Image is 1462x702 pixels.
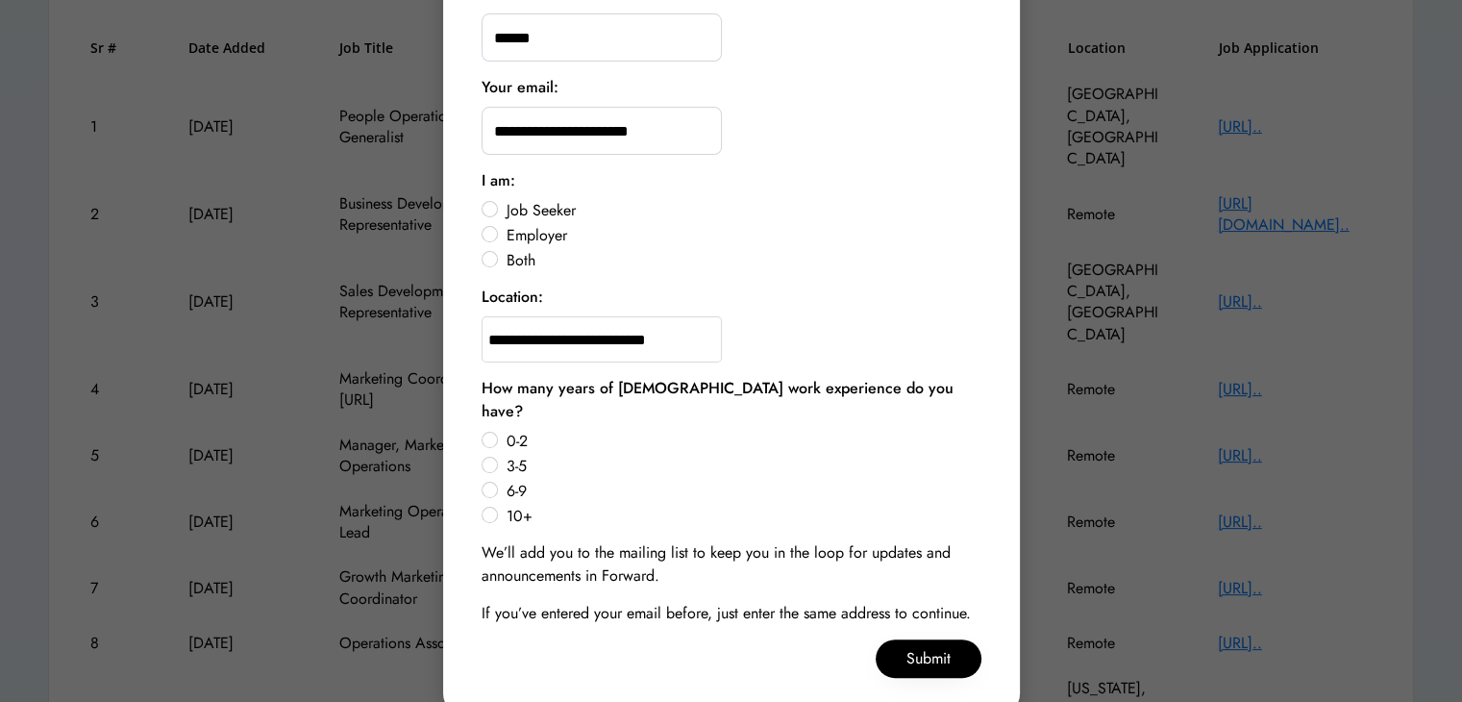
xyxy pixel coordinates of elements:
button: Submit [876,639,981,678]
label: Employer [501,228,981,243]
div: I am: [482,169,515,192]
div: If you’ve entered your email before, just enter the same address to continue. [482,602,971,625]
label: 0-2 [501,434,981,449]
label: 3-5 [501,459,981,474]
label: Both [501,253,981,268]
label: 6-9 [501,484,981,499]
label: Job Seeker [501,203,981,218]
label: 10+ [501,509,981,524]
div: Location: [482,286,543,309]
div: How many years of [DEMOGRAPHIC_DATA] work experience do you have? [482,377,981,423]
div: Your email: [482,76,558,99]
div: We’ll add you to the mailing list to keep you in the loop for updates and announcements in Forward. [482,541,981,588]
